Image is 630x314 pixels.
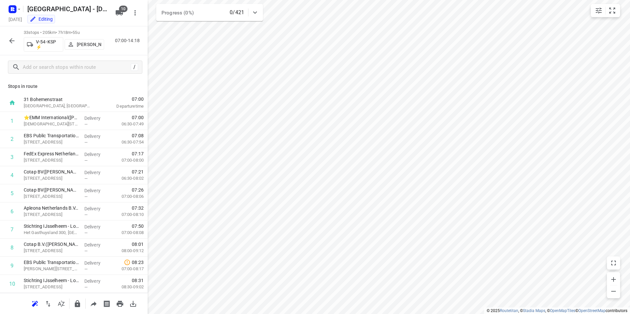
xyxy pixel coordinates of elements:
[11,172,14,178] div: 4
[500,308,518,313] a: Routetitan
[100,300,113,306] span: Print shipping labels
[6,15,25,23] h5: Project date
[24,284,79,290] p: Purperreigerlaan 34, Zwartsluis
[55,300,68,306] span: Sort by time window
[113,300,127,306] span: Print route
[24,121,79,127] p: [DEMOGRAPHIC_DATA][STREET_ADDRESS]
[111,266,144,272] p: 07:00-08:17
[100,96,144,102] span: 07:00
[24,248,79,254] p: [STREET_ADDRESS]
[24,150,79,157] p: FedEx Express Netherlands - Locatie ZWOT8([PERSON_NAME])
[550,308,575,313] a: OpenMapTiles
[24,132,79,139] p: EBS Public Transportation - Locatie Zwolle(Mark van Dolenweerd & Henri Buitenhuis)
[84,122,88,127] span: —
[161,10,194,16] span: Progress (0%)
[84,205,109,212] p: Delivery
[578,308,606,313] a: OpenStreetMap
[24,187,79,193] p: Cotap BV([PERSON_NAME])
[591,4,620,17] div: small contained button group
[132,259,144,266] span: 08:23
[111,175,144,182] p: 06:30-08:02
[11,226,14,233] div: 7
[84,249,88,253] span: —
[11,245,14,251] div: 8
[11,263,14,269] div: 9
[84,115,109,121] p: Delivery
[42,300,55,306] span: Reverse route
[84,176,88,181] span: —
[115,37,142,44] p: 07:00-14:18
[24,211,79,218] p: [STREET_ADDRESS]
[24,169,79,175] p: Cotap BV([PERSON_NAME])
[606,4,619,17] button: Fit zoom
[100,103,144,110] p: Departure time
[25,4,110,14] h5: [GEOGRAPHIC_DATA] - [DATE]
[111,157,144,164] p: 07:00-08:00
[111,193,144,200] p: 07:00-08:06
[24,266,79,272] p: Grote Kranerweerd 65, Zwartsluis
[11,154,14,160] div: 3
[24,103,92,109] p: [GEOGRAPHIC_DATA], [GEOGRAPHIC_DATA]
[71,297,84,310] button: Lock route
[132,277,144,284] span: 08:31
[24,30,104,36] p: 33 stops • 205km • 7h18m
[156,4,263,21] div: Progress (0%)0/421
[124,259,130,266] svg: Late
[592,4,605,17] button: Map settings
[111,121,144,127] p: 06:30-07:49
[24,37,63,52] button: V-54-KSP ⚡
[11,136,14,142] div: 2
[24,223,79,229] p: Stichting IJsselheem - Locatie Hazelaar(Receptie Locatie Hazelaar (WIJZIGINGEN ALLEEN VIA THESS O...
[84,187,109,194] p: Delivery
[523,308,545,313] a: Stadia Maps
[84,278,109,284] p: Delivery
[119,6,128,12] span: 10
[84,230,88,235] span: —
[24,277,79,284] p: Stichting IJsselheem - Locatie De Schans Toesebolt(Receptie Locatie De Schans Toesebolt (WIJZIGIN...
[84,169,109,176] p: Delivery
[24,193,79,200] p: [STREET_ADDRESS]
[24,114,79,121] p: ⭐EMM International(Mariska Helmich / Bianca Sterken)
[24,157,79,164] p: [STREET_ADDRESS]
[111,248,144,254] p: 08:00-09:12
[111,211,144,218] p: 07:00-08:10
[84,158,88,163] span: —
[24,139,79,145] p: [STREET_ADDRESS]
[132,187,144,193] span: 07:26
[127,300,140,306] span: Download route
[132,205,144,211] span: 07:32
[230,9,244,16] p: 0/421
[84,194,88,199] span: —
[24,259,79,266] p: EBS Public Transportation - Locatie Zwartsluis(Jack Hoving)
[129,6,142,19] button: More
[36,39,60,50] p: V-54-KSP ⚡
[11,190,14,196] div: 5
[30,16,53,22] div: You are currently in edit mode.
[84,285,88,290] span: —
[132,150,144,157] span: 07:17
[8,83,140,90] p: Stops in route
[113,6,126,19] button: 10
[84,140,88,145] span: —
[132,169,144,175] span: 07:21
[84,223,109,230] p: Delivery
[65,39,104,50] button: [PERSON_NAME]
[24,96,92,103] p: 31 Bohemenstraat
[84,260,109,266] p: Delivery
[24,241,79,248] p: Cotap B.V.(Harry van der Zee)
[132,132,144,139] span: 07:08
[132,241,144,248] span: 08:01
[132,223,144,229] span: 07:50
[111,284,144,290] p: 08:30-09:02
[84,267,88,272] span: —
[11,208,14,215] div: 6
[11,118,14,124] div: 1
[23,62,131,72] input: Add or search stops within route
[132,114,144,121] span: 07:00
[84,212,88,217] span: —
[111,139,144,145] p: 06:30-07:54
[24,229,79,236] p: Het Gasthuysland 300, [GEOGRAPHIC_DATA]
[28,300,42,306] span: Reoptimize route
[84,151,109,158] p: Delivery
[72,30,79,35] span: 55u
